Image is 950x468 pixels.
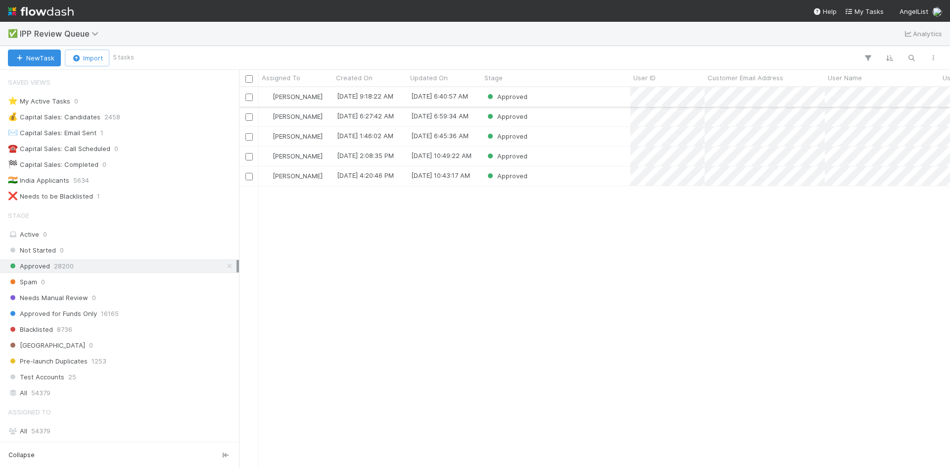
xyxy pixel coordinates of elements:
[60,244,64,257] span: 0
[8,97,18,105] span: ⭐
[8,72,50,92] span: Saved Views
[8,95,70,107] div: My Active Tasks
[113,53,134,62] small: 5 tasks
[485,131,527,141] div: Approved
[92,355,106,367] span: 1253
[92,292,96,304] span: 0
[101,308,119,320] span: 16165
[485,92,527,102] div: Approved
[263,151,323,161] div: [PERSON_NAME]
[89,339,93,352] span: 0
[336,73,373,83] span: Created On
[485,132,527,140] span: Approved
[708,73,783,83] span: Customer Email Address
[411,131,469,141] div: [DATE] 6:45:36 AM
[8,451,35,460] span: Collapse
[54,260,74,272] span: 28200
[8,144,18,153] span: ☎️
[41,276,45,288] span: 0
[485,111,527,121] div: Approved
[273,132,323,140] span: [PERSON_NAME]
[60,441,79,453] span: 18269
[8,143,110,155] div: Capital Sales: Call Scheduled
[97,190,100,203] span: 1
[485,152,527,160] span: Approved
[8,206,29,225] span: Stage
[273,93,323,101] span: [PERSON_NAME]
[114,143,118,155] span: 0
[8,112,18,121] span: 💰
[903,28,942,40] a: Analytics
[485,93,527,101] span: Approved
[8,228,237,241] div: Active
[245,75,253,83] input: Toggle All Rows Selected
[8,323,53,336] span: Blacklisted
[411,91,468,101] div: [DATE] 6:40:57 AM
[263,112,271,120] img: avatar_0c8687a4-28be-40e9-aba5-f69283dcd0e7.png
[8,192,18,200] span: ❌
[263,92,323,102] div: [PERSON_NAME]
[73,174,89,187] span: 5634
[8,387,237,399] div: All
[8,308,97,320] span: Approved for Funds Only
[8,128,18,137] span: ✉️
[8,174,69,187] div: India Applicants
[8,260,50,272] span: Approved
[8,371,64,383] span: Test Accounts
[245,173,253,180] input: Toggle Row Selected
[8,3,74,20] img: logo-inverted-e16ddd16eac7371096b0.svg
[263,111,323,121] div: [PERSON_NAME]
[31,387,50,399] span: 54379
[337,131,393,141] div: [DATE] 1:46:02 AM
[900,7,928,15] span: AngelList
[245,153,253,160] input: Toggle Row Selected
[8,127,96,139] div: Capital Sales: Email Sent
[273,152,323,160] span: [PERSON_NAME]
[845,6,884,16] a: My Tasks
[263,132,271,140] img: avatar_0c8687a4-28be-40e9-aba5-f69283dcd0e7.png
[8,355,88,367] span: Pre-launch Duplicates
[484,73,503,83] span: Stage
[263,93,271,101] img: avatar_0c8687a4-28be-40e9-aba5-f69283dcd0e7.png
[485,151,527,161] div: Approved
[273,112,323,120] span: [PERSON_NAME]
[104,111,120,123] span: 2458
[8,425,237,437] div: All
[8,339,85,352] span: [GEOGRAPHIC_DATA]
[263,171,323,181] div: [PERSON_NAME]
[245,113,253,121] input: Toggle Row Selected
[485,171,527,181] div: Approved
[263,152,271,160] img: avatar_0c8687a4-28be-40e9-aba5-f69283dcd0e7.png
[263,131,323,141] div: [PERSON_NAME]
[8,29,18,38] span: ✅
[813,6,837,16] div: Help
[411,151,472,160] div: [DATE] 10:49:22 AM
[273,172,323,180] span: [PERSON_NAME]
[245,133,253,141] input: Toggle Row Selected
[337,91,393,101] div: [DATE] 9:18:22 AM
[8,176,18,184] span: 🇮🇳
[43,230,47,238] span: 0
[20,29,103,39] span: IPP Review Queue
[100,127,103,139] span: 1
[8,292,88,304] span: Needs Manual Review
[410,73,448,83] span: Updated On
[8,190,93,203] div: Needs to be Blacklisted
[8,276,37,288] span: Spam
[65,50,109,66] button: Import
[411,170,470,180] div: [DATE] 10:43:17 AM
[31,427,50,435] span: 54379
[8,402,51,422] span: Assigned To
[8,158,98,171] div: Capital Sales: Completed
[262,73,300,83] span: Assigned To
[8,160,18,168] span: 🏁
[102,158,106,171] span: 0
[337,170,394,180] div: [DATE] 4:20:46 PM
[485,172,527,180] span: Approved
[337,151,394,160] div: [DATE] 2:08:35 PM
[68,371,76,383] span: 25
[8,111,100,123] div: Capital Sales: Candidates
[263,172,271,180] img: avatar_0c8687a4-28be-40e9-aba5-f69283dcd0e7.png
[485,112,527,120] span: Approved
[8,244,56,257] span: Not Started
